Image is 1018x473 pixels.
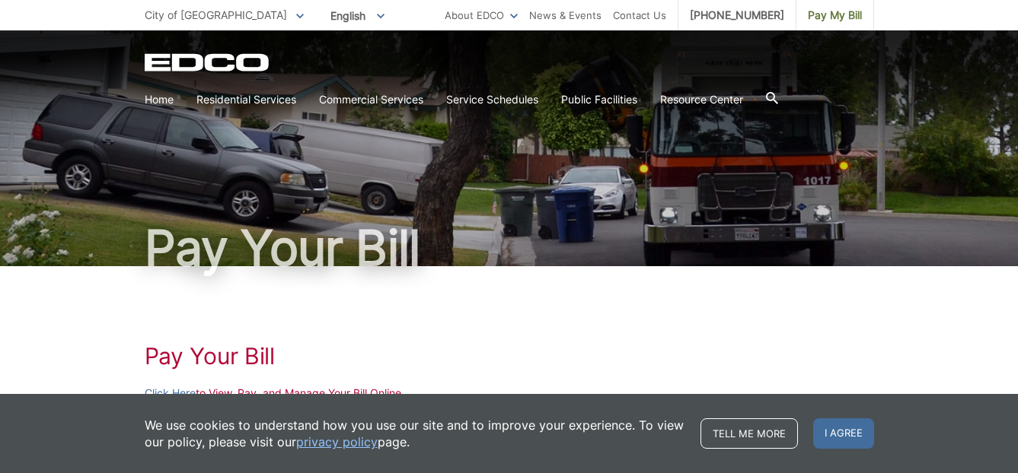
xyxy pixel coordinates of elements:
[145,91,174,108] a: Home
[808,7,862,24] span: Pay My Bill
[145,8,287,21] span: City of [GEOGRAPHIC_DATA]
[319,3,396,28] span: English
[145,385,196,402] a: Click Here
[145,224,874,272] h1: Pay Your Bill
[145,53,271,71] a: EDCD logo. Return to the homepage.
[446,91,538,108] a: Service Schedules
[700,418,798,449] a: Tell me more
[145,385,874,402] p: to View, Pay, and Manage Your Bill Online
[145,342,874,370] h1: Pay Your Bill
[529,7,602,24] a: News & Events
[813,418,874,449] span: I agree
[660,91,743,108] a: Resource Center
[613,7,666,24] a: Contact Us
[561,91,637,108] a: Public Facilities
[145,417,685,450] p: We use cookies to understand how you use our site and to improve your experience. To view our pol...
[196,91,296,108] a: Residential Services
[445,7,518,24] a: About EDCO
[296,433,378,450] a: privacy policy
[319,91,423,108] a: Commercial Services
